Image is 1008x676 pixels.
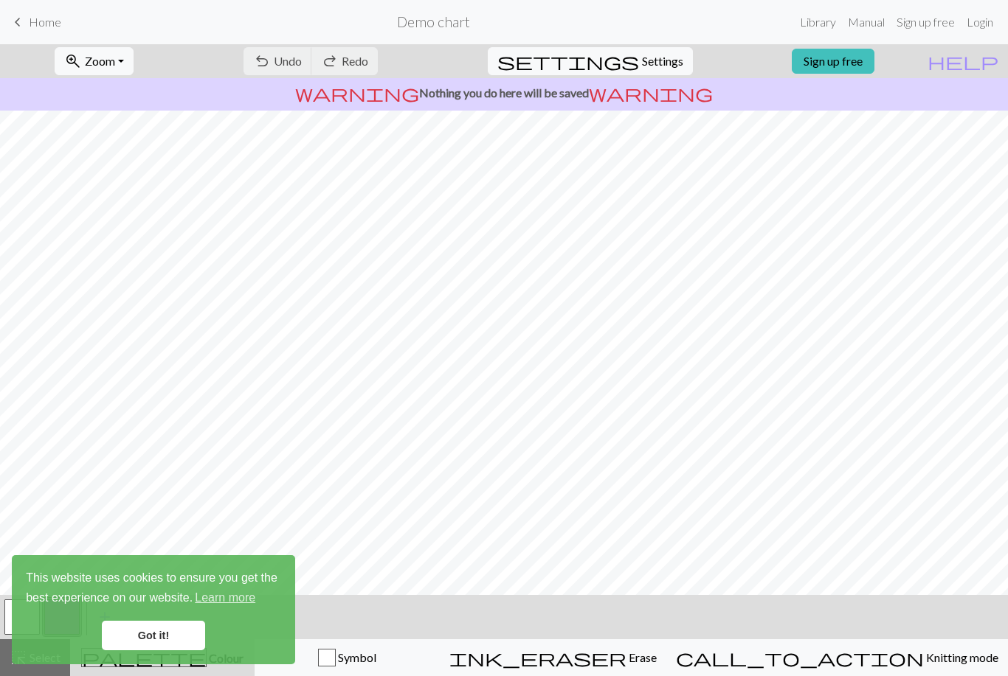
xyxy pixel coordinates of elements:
[924,650,998,664] span: Knitting mode
[64,51,82,72] span: zoom_in
[497,51,639,72] span: settings
[10,647,27,668] span: highlight_alt
[336,650,376,664] span: Symbol
[85,54,115,68] span: Zoom
[928,51,998,72] span: help
[255,639,440,676] button: Symbol
[9,10,61,35] a: Home
[589,83,713,103] span: warning
[842,7,891,37] a: Manual
[26,569,281,609] span: This website uses cookies to ensure you get the best experience on our website.
[29,15,61,29] span: Home
[9,12,27,32] span: keyboard_arrow_left
[295,83,419,103] span: warning
[488,47,693,75] button: SettingsSettings
[666,639,1008,676] button: Knitting mode
[12,555,295,664] div: cookieconsent
[676,647,924,668] span: call_to_action
[193,587,258,609] a: learn more about cookies
[440,639,666,676] button: Erase
[642,52,683,70] span: Settings
[626,650,657,664] span: Erase
[102,621,205,650] a: dismiss cookie message
[397,13,470,30] h2: Demo chart
[497,52,639,70] i: Settings
[792,49,874,74] a: Sign up free
[961,7,999,37] a: Login
[449,647,626,668] span: ink_eraser
[6,84,1002,102] p: Nothing you do here will be saved
[891,7,961,37] a: Sign up free
[794,7,842,37] a: Library
[55,47,134,75] button: Zoom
